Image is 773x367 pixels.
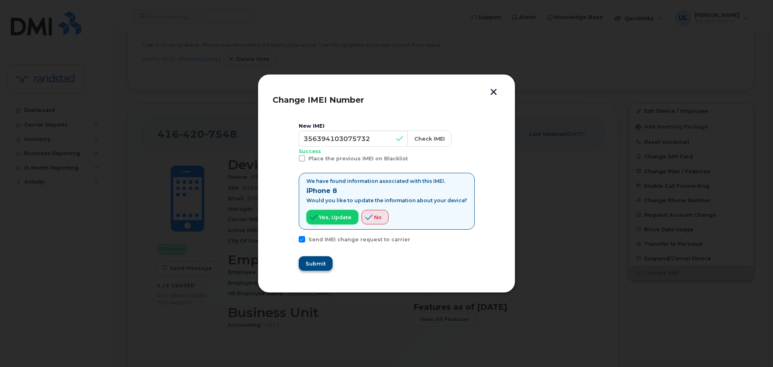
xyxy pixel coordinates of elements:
span: Yes, update [319,214,351,221]
p: We have found information associated with this IMEI. [306,178,467,185]
p: Success [299,148,475,155]
input: Place the previous IMEI on Blacklist [289,155,293,159]
button: Submit [299,256,333,271]
span: Place the previous IMEI on Blacklist [308,156,408,162]
span: No [374,214,382,221]
span: Change IMEI Number [273,95,364,105]
button: No [362,210,389,224]
input: Send IMEI change request to carrier [289,236,293,240]
strong: iPhone 8 [306,187,337,195]
button: Check IMEI [407,131,452,147]
button: Yes, update [306,210,358,224]
span: Submit [306,260,326,267]
div: New IMEI [299,123,475,129]
p: Would you like to update the information about your device? [306,197,467,204]
span: Send IMEI change request to carrier [308,236,410,243]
